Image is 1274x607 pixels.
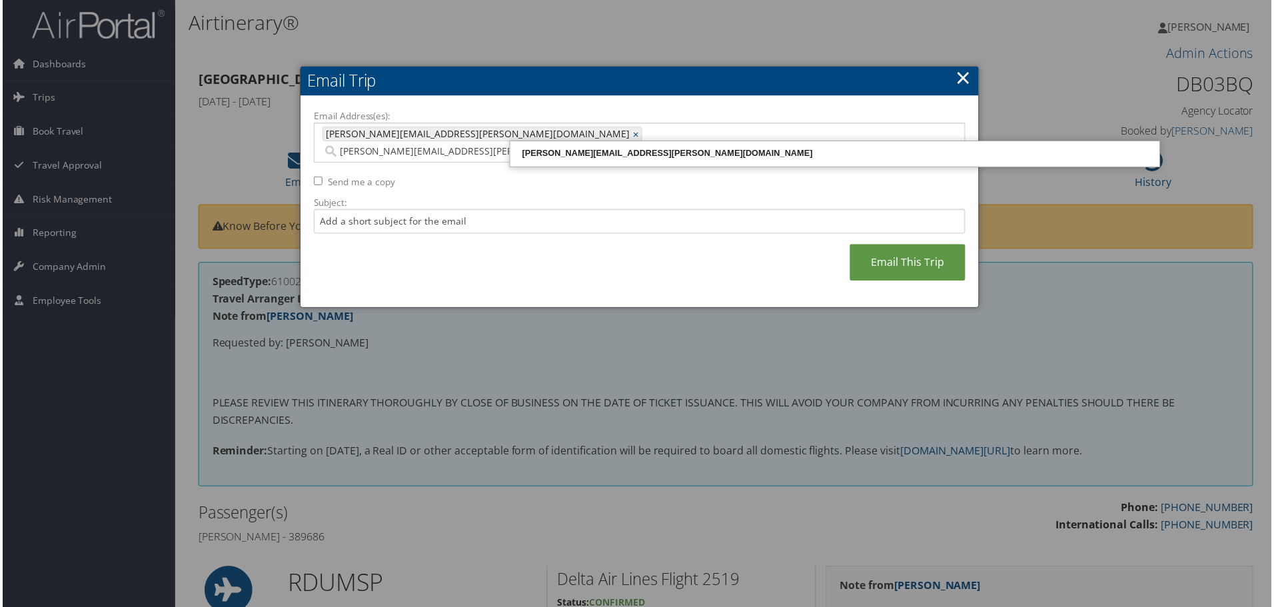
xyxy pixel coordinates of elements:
div: [PERSON_NAME][EMAIL_ADDRESS][PERSON_NAME][DOMAIN_NAME] [512,147,1160,161]
a: × [957,65,973,91]
a: × [633,128,642,141]
label: Send me a copy [326,176,394,189]
span: [PERSON_NAME][EMAIL_ADDRESS][PERSON_NAME][DOMAIN_NAME] [322,128,630,141]
a: Email This Trip [851,245,967,282]
input: Add a short subject for the email [313,210,967,235]
h2: Email Trip [299,67,980,96]
input: Email address (Separate multiple email addresses with commas) [321,145,767,159]
label: Subject: [313,197,967,210]
label: Email Address(es): [313,110,967,123]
